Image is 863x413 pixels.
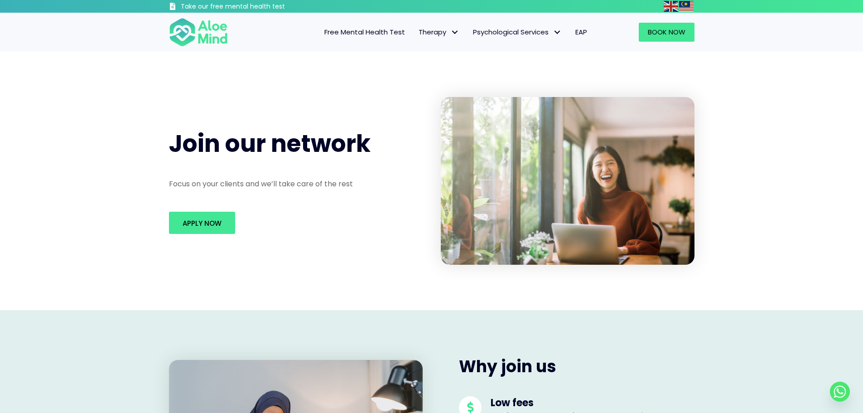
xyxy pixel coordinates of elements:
img: ms [679,1,694,12]
span: Psychological Services [473,27,562,37]
h3: Take our free mental health test [181,2,333,11]
span: Join our network [169,127,371,160]
span: Therapy: submenu [448,26,462,39]
img: en [664,1,678,12]
a: Apply Now [169,212,235,234]
span: Why join us [459,355,556,378]
a: Psychological ServicesPsychological Services: submenu [466,23,569,42]
p: Focus on your clients and we’ll take care of the rest [169,179,423,189]
span: Free Mental Health Test [324,27,405,37]
span: Book Now [648,27,685,37]
a: Malay [679,1,694,11]
a: Free Mental Health Test [318,23,412,42]
a: Take our free mental health test [169,2,333,13]
a: Whatsapp [830,382,850,402]
span: Psychological Services: submenu [551,26,564,39]
span: Therapy [419,27,459,37]
a: Book Now [639,23,694,42]
img: Happy young asian girl working at a coffee shop with a laptop [441,97,694,265]
img: Aloe mind Logo [169,17,228,47]
span: Apply Now [183,219,222,228]
h4: Low fees [491,396,658,410]
a: English [664,1,679,11]
span: EAP [575,27,587,37]
a: TherapyTherapy: submenu [412,23,466,42]
nav: Menu [240,23,594,42]
a: EAP [569,23,594,42]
